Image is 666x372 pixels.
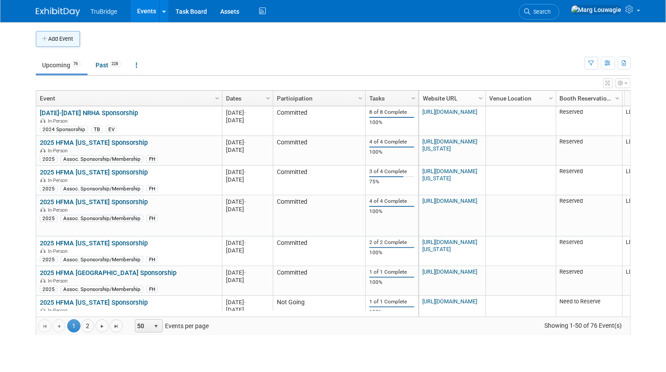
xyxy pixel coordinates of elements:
img: Marg Louwagie [571,5,622,15]
div: FH [146,185,158,192]
span: 1 [67,319,80,333]
td: Committed [273,266,365,296]
div: TB [91,126,103,133]
span: - [244,169,246,175]
span: Search [531,8,551,15]
div: [DATE] [226,298,269,306]
span: Column Settings [264,95,272,102]
div: 100% [369,119,414,126]
span: In-Person [48,178,70,183]
div: [DATE] [226,168,269,176]
span: Go to the next page [99,323,106,330]
span: - [244,299,246,306]
a: Dates [226,91,267,106]
td: Reserved [556,136,622,166]
img: In-Person Event [40,278,46,283]
span: Showing 1-50 of 76 Event(s) [536,319,630,332]
a: [URL][DOMAIN_NAME] [422,268,477,275]
span: 50 [135,320,150,332]
button: Add Event [36,31,80,47]
div: Assoc. Sponsorship/Membership [61,256,143,263]
div: [DATE] [226,176,269,183]
td: Committed [273,106,365,136]
div: [DATE] [226,269,269,276]
td: Need to Reserve [556,296,622,325]
div: FH [146,155,158,163]
div: 100% [369,279,414,286]
span: - [244,269,246,276]
span: - [244,240,246,246]
span: Column Settings [547,95,555,102]
div: 2025 [40,185,57,192]
span: - [244,109,246,116]
span: Column Settings [410,95,417,102]
span: - [244,198,246,205]
span: Column Settings [614,95,621,102]
a: [URL][DOMAIN_NAME][US_STATE] [422,239,477,252]
div: [DATE] [226,116,269,124]
div: 2025 [40,215,57,222]
td: Committed [273,236,365,266]
div: 3 of 4 Complete [369,168,414,175]
span: In-Person [48,118,70,124]
a: Go to the first page [38,319,51,333]
img: In-Person Event [40,308,46,312]
div: 1 of 1 Complete [369,298,414,305]
a: 2025 HFMA [US_STATE] Sponsorship [40,139,148,147]
span: 228 [109,61,121,67]
img: In-Person Event [40,118,46,123]
div: FH [146,256,158,263]
a: 2025 HFMA [US_STATE] Sponsorship [40,298,148,306]
div: [DATE] [226,306,269,314]
td: Committed [273,136,365,166]
span: Go to the first page [41,323,48,330]
a: Website URL [423,91,480,106]
a: Go to the next page [96,319,109,333]
td: Reserved [556,166,622,195]
a: [URL][DOMAIN_NAME] [422,108,477,115]
a: 2 [81,319,94,333]
a: Event [40,91,216,106]
div: Assoc. Sponsorship/Membership [61,155,143,163]
a: Column Settings [612,91,622,104]
a: Search [519,4,559,19]
td: Reserved [556,266,622,296]
a: Participation [277,91,360,106]
div: 4 of 4 Complete [369,139,414,145]
a: [URL][DOMAIN_NAME][US_STATE] [422,138,477,152]
a: Column Settings [546,91,556,104]
span: Column Settings [477,95,484,102]
span: In-Person [48,278,70,284]
div: 2 of 2 Complete [369,239,414,246]
img: In-Person Event [40,248,46,253]
a: Venue Location [490,91,550,106]
div: 2025 [40,286,57,293]
span: In-Person [48,308,70,314]
a: [URL][DOMAIN_NAME] [422,198,477,204]
a: 2025 HFMA [US_STATE] Sponsorship [40,198,148,206]
a: Column Settings [476,91,486,104]
div: 2024 Sponsorship [40,126,88,133]
a: Column Settings [356,91,365,104]
div: FH [146,286,158,293]
a: [URL][DOMAIN_NAME][US_STATE] [422,168,477,182]
span: Go to the previous page [55,323,62,330]
div: 2025 [40,256,57,263]
div: [DATE] [226,139,269,146]
div: [DATE] [226,205,269,213]
td: Reserved [556,195,622,236]
a: Column Settings [263,91,273,104]
img: ExhibitDay [36,8,80,16]
div: 100% [369,309,414,315]
a: Go to the last page [110,319,123,333]
img: In-Person Event [40,207,46,212]
img: In-Person Event [40,148,46,152]
span: Column Settings [357,95,364,102]
a: 2025 HFMA [GEOGRAPHIC_DATA] Sponsorship [40,269,176,277]
span: 76 [71,61,81,67]
a: Past228 [89,57,128,74]
div: [DATE] [226,198,269,205]
a: Column Settings [409,91,418,104]
td: Committed [273,195,365,236]
span: Events per page [123,319,218,333]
